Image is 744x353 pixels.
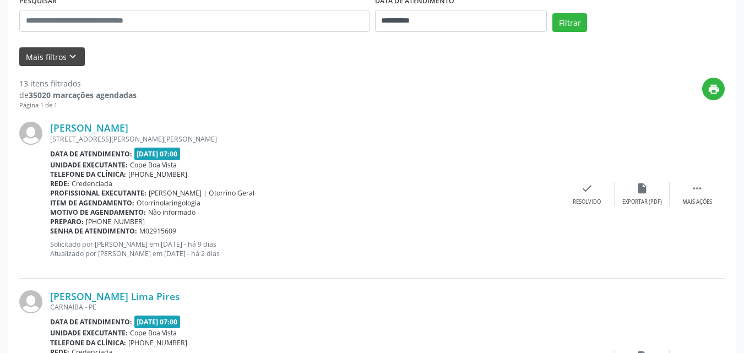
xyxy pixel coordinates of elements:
div: Mais ações [682,198,712,206]
b: Item de agendamento: [50,198,134,208]
b: Senha de atendimento: [50,226,137,236]
button: print [702,78,725,100]
span: [DATE] 07:00 [134,148,181,160]
i: keyboard_arrow_down [67,51,79,63]
div: Resolvido [573,198,601,206]
span: M02915609 [139,226,176,236]
div: CARNAIBA - PE [50,302,560,312]
span: Credenciada [72,179,112,188]
p: Solicitado por [PERSON_NAME] em [DATE] - há 9 dias Atualizado por [PERSON_NAME] em [DATE] - há 2 ... [50,240,560,258]
b: Unidade executante: [50,328,128,338]
span: Cope Boa Vista [130,328,177,338]
span: [PERSON_NAME] | Otorrino Geral [149,188,254,198]
b: Telefone da clínica: [50,170,126,179]
span: Cope Boa Vista [130,160,177,170]
img: img [19,290,42,313]
b: Unidade executante: [50,160,128,170]
div: Exportar (PDF) [622,198,662,206]
span: [PHONE_NUMBER] [128,338,187,347]
span: [PHONE_NUMBER] [128,170,187,179]
b: Rede: [50,179,69,188]
a: [PERSON_NAME] Lima Pires [50,290,180,302]
span: Não informado [148,208,195,217]
b: Preparo: [50,217,84,226]
span: [PHONE_NUMBER] [86,217,145,226]
i:  [691,182,703,194]
b: Data de atendimento: [50,317,132,327]
i: print [708,83,720,95]
b: Motivo de agendamento: [50,208,146,217]
button: Mais filtroskeyboard_arrow_down [19,47,85,67]
i: check [581,182,593,194]
button: Filtrar [552,13,587,32]
div: de [19,89,137,101]
span: [DATE] 07:00 [134,316,181,328]
b: Telefone da clínica: [50,338,126,347]
a: [PERSON_NAME] [50,122,128,134]
div: Página 1 de 1 [19,101,137,110]
div: 13 itens filtrados [19,78,137,89]
img: img [19,122,42,145]
span: Otorrinolaringologia [137,198,200,208]
strong: 35020 marcações agendadas [29,90,137,100]
b: Data de atendimento: [50,149,132,159]
i: insert_drive_file [636,182,648,194]
div: [STREET_ADDRESS][PERSON_NAME][PERSON_NAME] [50,134,560,144]
b: Profissional executante: [50,188,146,198]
